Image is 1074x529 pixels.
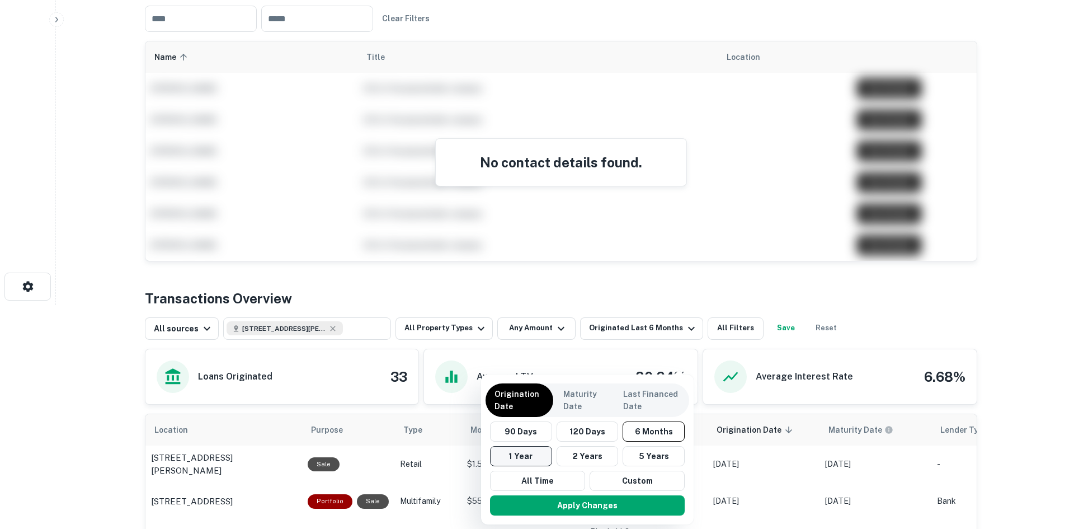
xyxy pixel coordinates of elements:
[490,422,552,442] button: 90 Days
[623,388,680,413] p: Last Financed Date
[490,471,585,491] button: All Time
[494,388,544,413] p: Origination Date
[490,446,552,466] button: 1 Year
[623,446,685,466] button: 5 Years
[563,388,604,413] p: Maturity Date
[590,471,685,491] button: Custom
[557,422,619,442] button: 120 Days
[557,446,619,466] button: 2 Years
[1018,439,1074,493] iframe: Chat Widget
[490,495,685,516] button: Apply Changes
[623,422,685,442] button: 6 Months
